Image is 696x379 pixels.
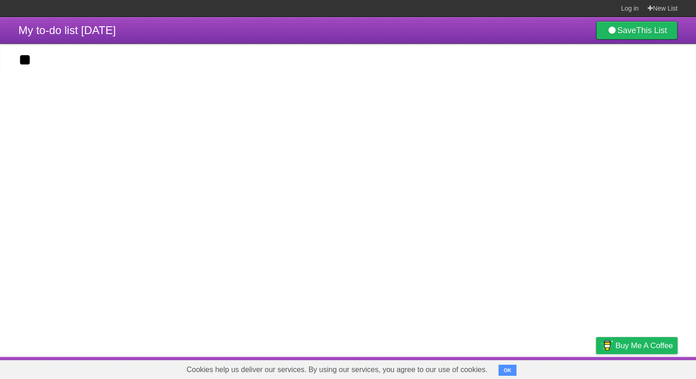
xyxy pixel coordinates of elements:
[553,359,573,377] a: Terms
[620,359,678,377] a: Suggest a feature
[474,359,493,377] a: About
[601,338,613,353] img: Buy me a coffee
[18,24,116,36] span: My to-do list [DATE]
[636,26,667,35] b: This List
[177,361,497,379] span: Cookies help us deliver our services. By using our services, you agree to our use of cookies.
[596,21,678,40] a: SaveThis List
[615,338,673,354] span: Buy me a coffee
[596,337,678,354] a: Buy me a coffee
[499,365,516,376] button: OK
[584,359,608,377] a: Privacy
[504,359,541,377] a: Developers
